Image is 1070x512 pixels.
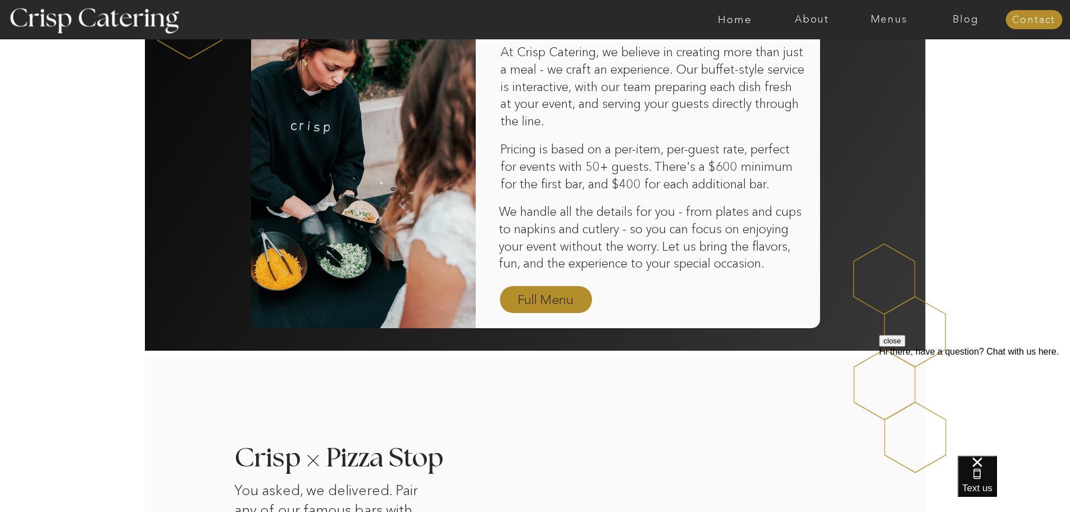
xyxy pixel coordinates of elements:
p: We handle all the details for you - from plates and cups to napkins and cutlery - so you can focu... [499,203,808,273]
iframe: podium webchat widget prompt [879,335,1070,470]
iframe: podium webchat widget bubble [958,456,1070,512]
a: About [773,14,850,25]
a: Contact [1005,15,1062,26]
h3: Crisp Pizza Stop [234,445,462,467]
a: Blog [927,14,1004,25]
a: Full Menu [513,291,579,310]
a: Home [696,14,773,25]
a: Menus [850,14,927,25]
p: At Crisp Catering, we believe in creating more than just a meal - we craft an experience. Our buf... [500,44,805,151]
p: Pricing is based on a per-item, per-guest rate, perfect for events with 50+ guests. There's a $60... [500,141,805,194]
